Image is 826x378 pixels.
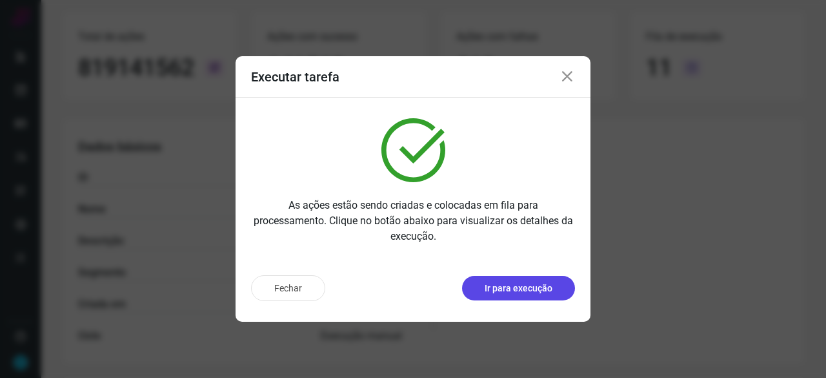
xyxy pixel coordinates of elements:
[381,118,445,182] img: verified.svg
[251,275,325,301] button: Fechar
[462,276,575,300] button: Ir para execução
[485,282,552,295] p: Ir para execução
[251,198,575,244] p: As ações estão sendo criadas e colocadas em fila para processamento. Clique no botão abaixo para ...
[251,69,339,85] h3: Executar tarefa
